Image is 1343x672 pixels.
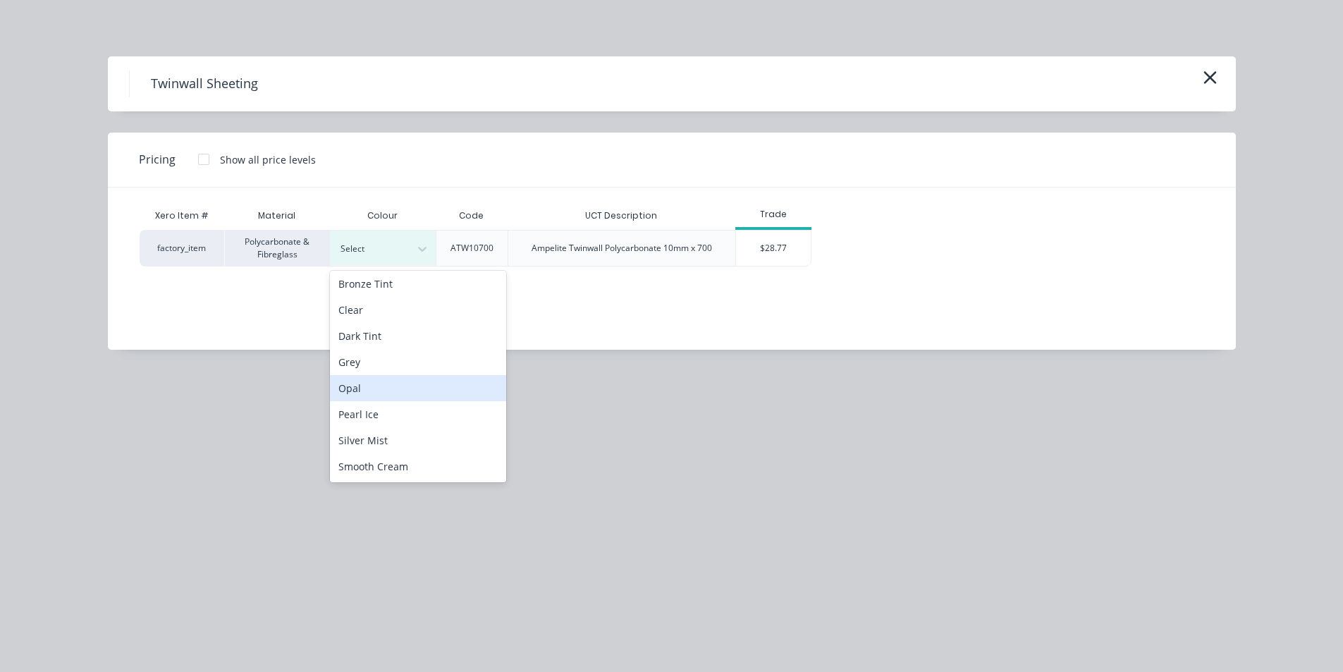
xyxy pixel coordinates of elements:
[330,349,506,375] div: Grey
[330,271,506,297] div: Bronze Tint
[532,242,712,255] div: Ampelite Twinwall Polycarbonate 10mm x 700
[129,71,279,97] h4: Twinwall Sheeting
[735,208,812,221] div: Trade
[330,453,506,479] div: Smooth Cream
[450,242,493,255] div: ATW10700
[330,427,506,453] div: Silver Mist
[330,297,506,323] div: Clear
[220,152,316,167] div: Show all price levels
[139,151,176,168] span: Pricing
[330,401,506,427] div: Pearl Ice
[736,231,811,266] div: $28.77
[224,202,330,230] div: Material
[330,323,506,349] div: Dark Tint
[140,202,224,230] div: Xero Item #
[224,230,330,267] div: Polycarbonate & Fibreglass
[448,198,495,233] div: Code
[574,198,668,233] div: UCT Description
[330,375,506,401] div: Opal
[140,230,224,267] div: factory_item
[330,202,436,230] div: Colour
